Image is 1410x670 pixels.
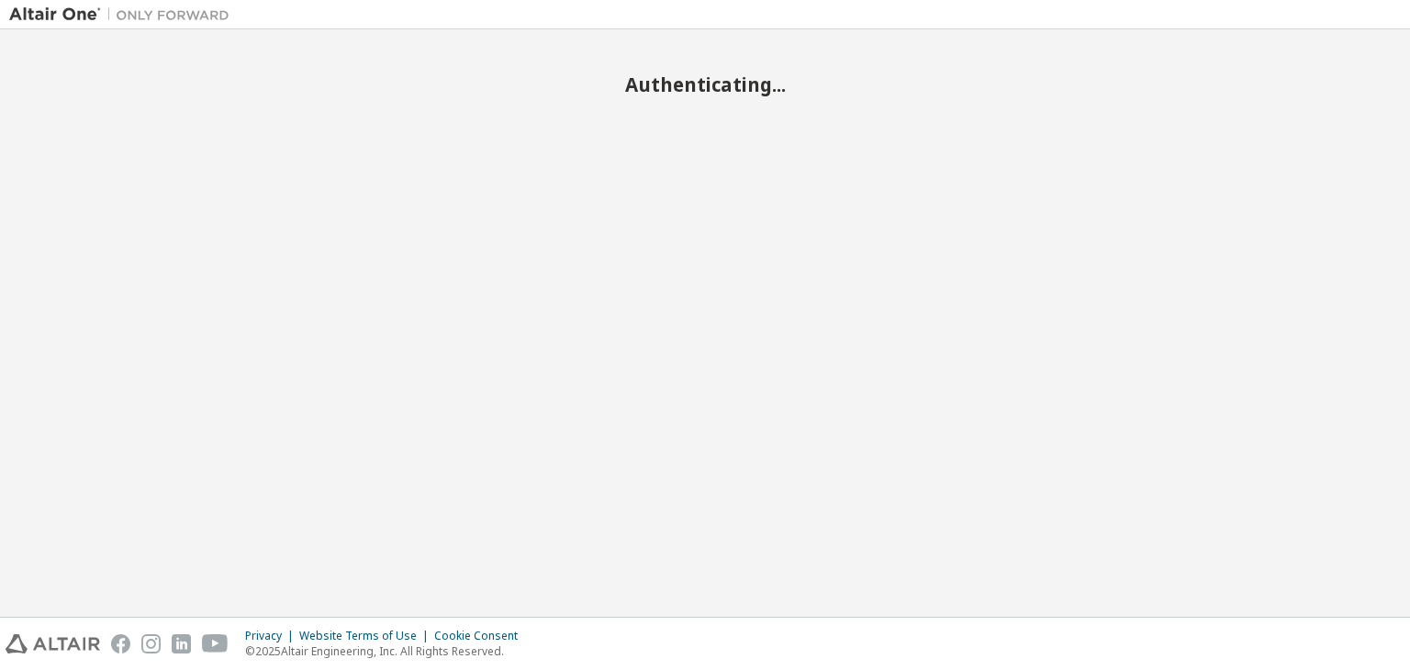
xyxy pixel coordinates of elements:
[9,6,239,24] img: Altair One
[111,634,130,653] img: facebook.svg
[141,634,161,653] img: instagram.svg
[245,643,529,659] p: © 2025 Altair Engineering, Inc. All Rights Reserved.
[299,629,434,643] div: Website Terms of Use
[6,634,100,653] img: altair_logo.svg
[245,629,299,643] div: Privacy
[9,73,1401,96] h2: Authenticating...
[202,634,229,653] img: youtube.svg
[434,629,529,643] div: Cookie Consent
[172,634,191,653] img: linkedin.svg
